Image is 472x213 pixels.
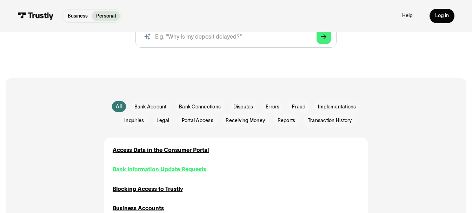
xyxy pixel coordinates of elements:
div: Log in [435,13,449,19]
span: Implementations [318,104,356,111]
span: Inquiries [124,117,144,124]
span: Bank Account [134,104,167,111]
span: Disputes [233,104,253,111]
input: search [135,26,337,48]
span: Reports [278,117,295,124]
a: Business [64,11,92,21]
p: Personal [96,12,116,20]
img: Trustly Logo [18,12,54,20]
div: All [116,103,122,110]
a: Access Data in the Consumer Portal [113,146,209,154]
a: Bank Information Update Requests [113,165,206,174]
a: Personal [92,11,120,21]
p: Business [68,12,88,20]
a: Business Accounts [113,204,164,213]
span: Legal [157,117,169,124]
span: Fraud [292,104,305,111]
form: Search [135,26,337,48]
span: Transaction History [308,117,352,124]
a: All [112,101,126,112]
a: Help [402,13,413,19]
span: Bank Connections [179,104,221,111]
a: Log in [430,9,454,24]
form: Email Form [104,100,368,127]
span: Portal Access [182,117,213,124]
span: Errors [266,104,279,111]
span: Receiving Money [226,117,265,124]
a: Blocking Access to Trustly [113,185,183,193]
